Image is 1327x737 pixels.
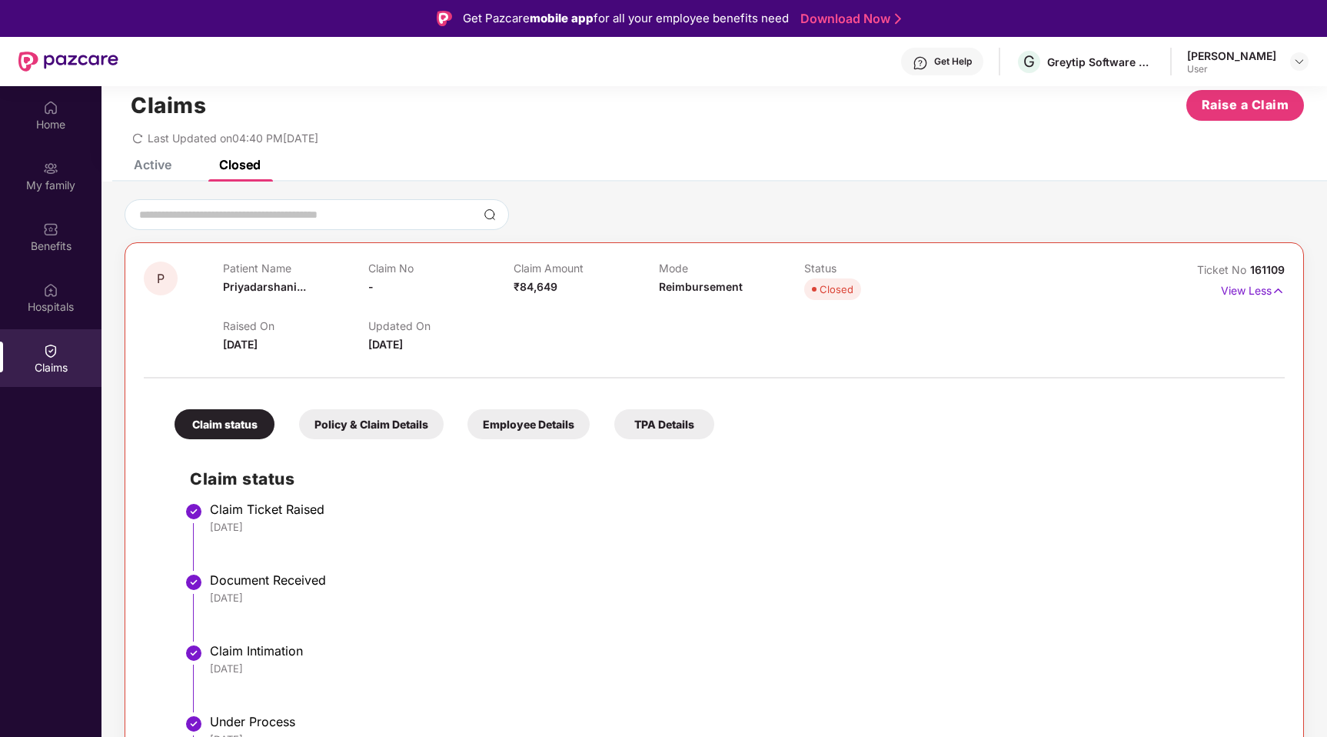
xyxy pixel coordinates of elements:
p: View Less [1221,278,1285,299]
div: Under Process [210,714,1269,729]
span: Last Updated on 04:40 PM[DATE] [148,132,318,145]
img: svg+xml;base64,PHN2ZyBpZD0iU3RlcC1Eb25lLTMyeDMyIiB4bWxucz0iaHR0cDovL3d3dy53My5vcmcvMjAwMC9zdmciIH... [185,502,203,521]
span: Reimbursement [659,280,743,293]
div: Claim Intimation [210,643,1269,659]
img: svg+xml;base64,PHN2ZyBpZD0iQ2xhaW0iIHhtbG5zPSJodHRwOi8vd3d3LnczLm9yZy8yMDAwL3N2ZyIgd2lkdGg9IjIwIi... [43,343,58,358]
div: Greytip Software Private Limited [1047,55,1155,69]
img: svg+xml;base64,PHN2ZyBpZD0iU2VhcmNoLTMyeDMyIiB4bWxucz0iaHR0cDovL3d3dy53My5vcmcvMjAwMC9zdmciIHdpZH... [484,208,496,221]
div: User [1187,63,1276,75]
button: Raise a Claim [1186,90,1304,121]
div: Claim Ticket Raised [210,502,1269,517]
h2: Claim status [190,466,1269,492]
span: redo [132,132,143,145]
h1: Claims [131,92,206,118]
img: svg+xml;base64,PHN2ZyBpZD0iQmVuZWZpdHMiIHhtbG5zPSJodHRwOi8vd3d3LnczLm9yZy8yMDAwL3N2ZyIgd2lkdGg9Ij... [43,222,58,237]
img: Stroke [895,11,901,27]
p: Updated On [368,319,514,332]
span: - [368,280,374,293]
p: Claim Amount [514,262,659,275]
div: [DATE] [210,591,1269,605]
div: Policy & Claim Details [299,409,444,439]
div: Active [134,157,171,172]
div: Document Received [210,572,1269,588]
p: Claim No [368,262,514,275]
div: [DATE] [210,520,1269,534]
div: Employee Details [467,409,590,439]
img: svg+xml;base64,PHN2ZyBpZD0iSGVscC0zMngzMiIgeG1sbnM9Imh0dHA6Ly93d3cudzMub3JnLzIwMDAvc3ZnIiB3aWR0aD... [913,55,928,71]
p: Status [804,262,950,275]
p: Patient Name [223,262,368,275]
img: svg+xml;base64,PHN2ZyB4bWxucz0iaHR0cDovL3d3dy53My5vcmcvMjAwMC9zdmciIHdpZHRoPSIxNyIgaGVpZ2h0PSIxNy... [1272,282,1285,299]
p: Raised On [223,319,368,332]
img: svg+xml;base64,PHN2ZyBpZD0iSG9tZSIgeG1sbnM9Imh0dHA6Ly93d3cudzMub3JnLzIwMDAvc3ZnIiB3aWR0aD0iMjAiIG... [43,100,58,115]
div: Get Help [934,55,972,68]
a: Download Now [800,11,896,27]
img: svg+xml;base64,PHN2ZyBpZD0iU3RlcC1Eb25lLTMyeDMyIiB4bWxucz0iaHR0cDovL3d3dy53My5vcmcvMjAwMC9zdmciIH... [185,644,203,662]
span: ₹84,649 [514,280,557,293]
div: TPA Details [614,409,714,439]
div: Claim status [175,409,274,439]
span: 161109 [1250,263,1285,276]
div: Closed [219,157,261,172]
div: [DATE] [210,662,1269,675]
img: svg+xml;base64,PHN2ZyBpZD0iU3RlcC1Eb25lLTMyeDMyIiB4bWxucz0iaHR0cDovL3d3dy53My5vcmcvMjAwMC9zdmciIH... [185,573,203,592]
img: Logo [437,11,452,26]
span: Ticket No [1197,263,1250,276]
img: svg+xml;base64,PHN2ZyBpZD0iRHJvcGRvd24tMzJ4MzIiIHhtbG5zPSJodHRwOi8vd3d3LnczLm9yZy8yMDAwL3N2ZyIgd2... [1293,55,1305,68]
span: Priyadarshani... [223,280,306,293]
img: svg+xml;base64,PHN2ZyBpZD0iSG9zcGl0YWxzIiB4bWxucz0iaHR0cDovL3d3dy53My5vcmcvMjAwMC9zdmciIHdpZHRoPS... [43,282,58,298]
span: [DATE] [368,338,403,351]
img: svg+xml;base64,PHN2ZyBpZD0iU3RlcC1Eb25lLTMyeDMyIiB4bWxucz0iaHR0cDovL3d3dy53My5vcmcvMjAwMC9zdmciIH... [185,715,203,733]
span: G [1023,52,1035,71]
span: [DATE] [223,338,258,351]
div: Closed [820,282,853,297]
span: Raise a Claim [1202,95,1289,115]
p: Mode [659,262,804,275]
img: New Pazcare Logo [18,52,118,72]
div: [PERSON_NAME] [1187,48,1276,63]
span: P [157,272,165,285]
div: Get Pazcare for all your employee benefits need [463,9,789,28]
strong: mobile app [530,11,594,25]
img: svg+xml;base64,PHN2ZyB3aWR0aD0iMjAiIGhlaWdodD0iMjAiIHZpZXdCb3g9IjAgMCAyMCAyMCIgZmlsbD0ibm9uZSIgeG... [43,161,58,176]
